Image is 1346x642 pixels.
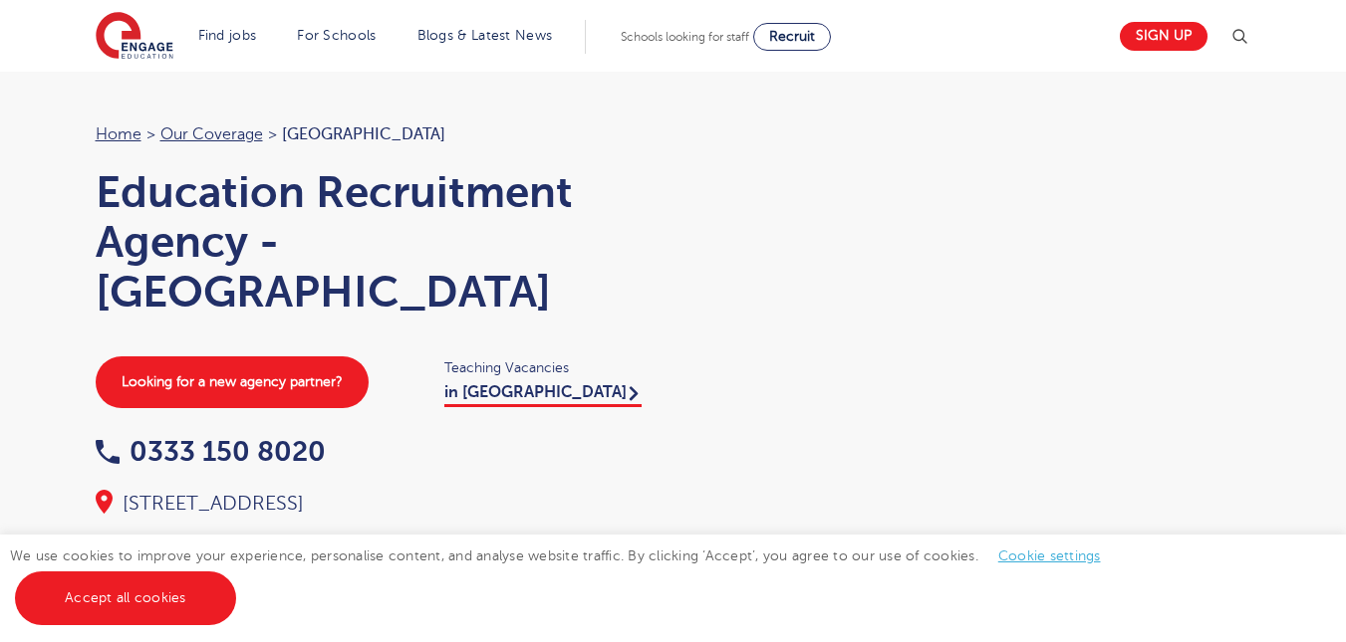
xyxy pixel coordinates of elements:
span: Recruit [769,29,815,44]
span: We use cookies to improve your experience, personalise content, and analyse website traffic. By c... [10,548,1121,605]
nav: breadcrumb [96,121,654,147]
span: > [268,125,277,143]
a: 0333 150 8020 [96,436,326,467]
a: Sign up [1120,22,1208,51]
h1: Education Recruitment Agency - [GEOGRAPHIC_DATA] [96,167,654,317]
a: Accept all cookies [15,571,236,625]
img: Engage Education [96,12,173,62]
a: Our coverage [160,125,263,143]
a: Recruit [753,23,831,51]
span: [GEOGRAPHIC_DATA] [282,125,445,143]
span: Schools looking for staff [621,30,749,44]
a: Home [96,125,141,143]
a: Cookie settings [998,548,1101,563]
span: > [146,125,155,143]
span: Teaching Vacancies [444,356,654,379]
a: For Schools [297,28,376,43]
a: Looking for a new agency partner? [96,356,369,408]
div: [STREET_ADDRESS] [96,490,654,518]
a: Blogs & Latest News [417,28,553,43]
a: in [GEOGRAPHIC_DATA] [444,383,642,407]
a: Find jobs [198,28,257,43]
